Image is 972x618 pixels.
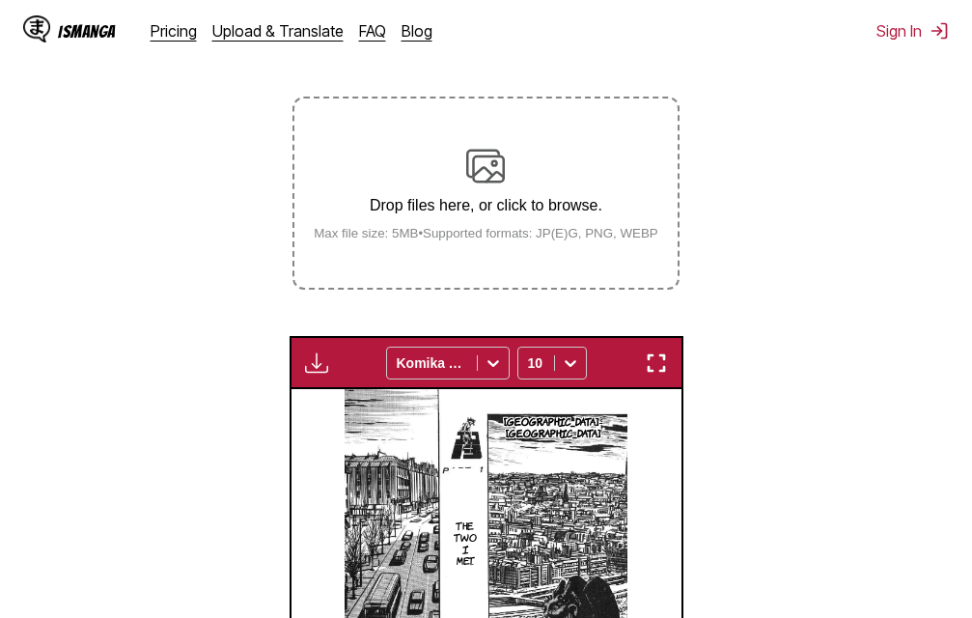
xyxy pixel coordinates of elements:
[23,15,151,46] a: IsManga LogoIsManga
[305,351,328,375] img: Download translated images
[500,411,605,442] p: [GEOGRAPHIC_DATA]-[GEOGRAPHIC_DATA]
[359,21,386,41] a: FAQ
[151,21,197,41] a: Pricing
[876,21,949,41] button: Sign In
[58,22,116,41] div: IsManga
[298,226,674,240] small: Max file size: 5MB • Supported formats: JP(E)G, PNG, WEBP
[450,516,481,570] p: The two I met.
[645,351,668,375] img: Enter fullscreen
[298,197,674,214] p: Drop files here, or click to browse.
[212,21,344,41] a: Upload & Translate
[930,21,949,41] img: Sign out
[402,21,432,41] a: Blog
[23,15,50,42] img: IsManga Logo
